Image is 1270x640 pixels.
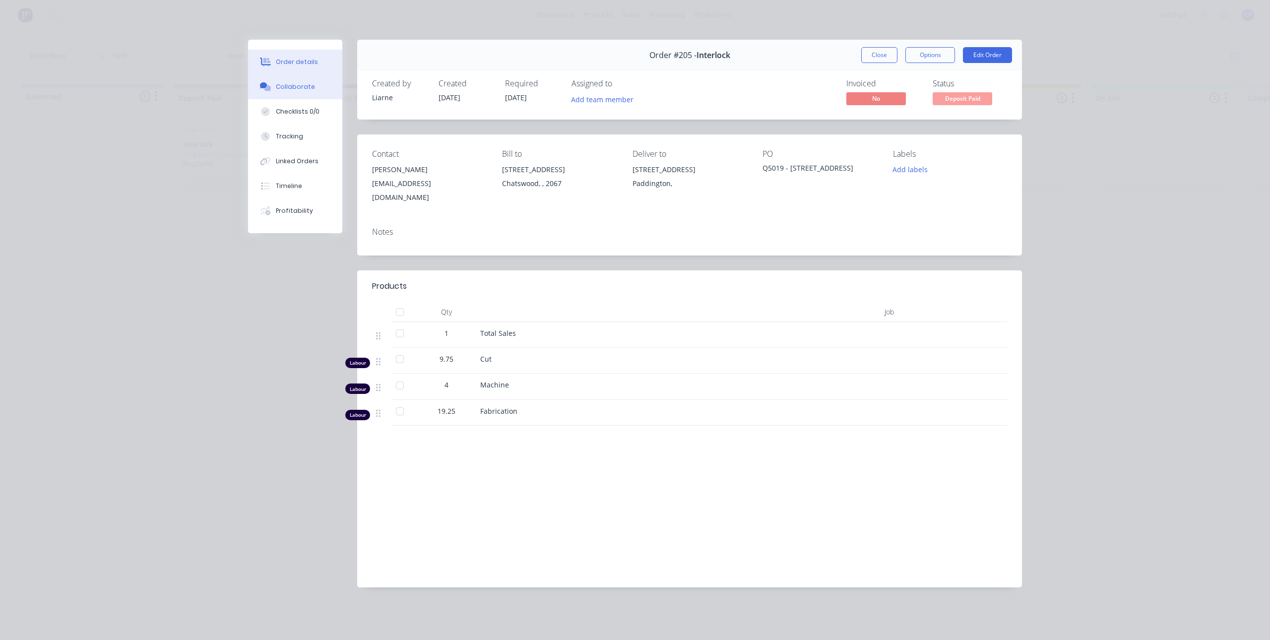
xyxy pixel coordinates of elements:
[444,380,448,390] span: 4
[372,227,1007,237] div: Notes
[276,82,315,91] div: Collaborate
[248,149,342,174] button: Linked Orders
[440,354,453,364] span: 9.75
[444,328,448,338] span: 1
[248,74,342,99] button: Collaborate
[345,410,370,420] div: Labour
[276,58,318,66] div: Order details
[697,51,730,60] span: Interlock
[276,182,302,191] div: Timeline
[276,107,319,116] div: Checklists 0/0
[372,163,486,204] div: [PERSON_NAME][EMAIL_ADDRESS][DOMAIN_NAME]
[502,163,616,194] div: [STREET_ADDRESS]Chatswood, , 2067
[345,384,370,394] div: Labour
[480,354,492,364] span: Cut
[248,198,342,223] button: Profitability
[633,149,747,159] div: Deliver to
[649,51,697,60] span: Order #205 -
[905,47,955,63] button: Options
[933,92,992,105] span: Deposit Paid
[505,93,527,102] span: [DATE]
[633,177,747,191] div: Paddington,
[824,302,898,322] div: Job
[933,92,992,107] button: Deposit Paid
[276,206,313,215] div: Profitability
[480,380,509,389] span: Machine
[439,79,493,88] div: Created
[502,149,616,159] div: Bill to
[480,406,517,416] span: Fabrication
[248,124,342,149] button: Tracking
[372,149,486,159] div: Contact
[248,99,342,124] button: Checklists 0/0
[566,92,639,106] button: Add team member
[417,302,476,322] div: Qty
[762,149,877,159] div: PO
[372,177,486,204] div: [EMAIL_ADDRESS][DOMAIN_NAME]
[439,93,460,102] span: [DATE]
[372,280,407,292] div: Products
[762,163,877,177] div: Q5019 - [STREET_ADDRESS]
[846,92,906,105] span: No
[846,79,921,88] div: Invoiced
[963,47,1012,63] button: Edit Order
[438,406,455,416] span: 19.25
[502,163,616,177] div: [STREET_ADDRESS]
[276,157,318,166] div: Linked Orders
[633,163,747,177] div: [STREET_ADDRESS]
[276,132,303,141] div: Tracking
[372,163,486,177] div: [PERSON_NAME]
[571,79,671,88] div: Assigned to
[861,47,897,63] button: Close
[887,163,933,176] button: Add labels
[505,79,560,88] div: Required
[502,177,616,191] div: Chatswood, , 2067
[633,163,747,194] div: [STREET_ADDRESS]Paddington,
[480,328,516,338] span: Total Sales
[893,149,1007,159] div: Labels
[933,79,1007,88] div: Status
[372,79,427,88] div: Created by
[571,92,639,106] button: Add team member
[248,50,342,74] button: Order details
[372,92,427,103] div: Liarne
[248,174,342,198] button: Timeline
[345,358,370,368] div: Labour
